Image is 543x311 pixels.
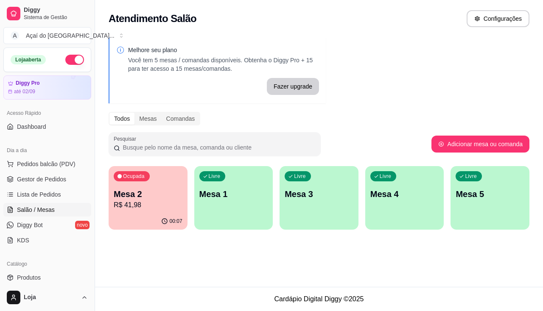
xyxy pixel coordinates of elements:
button: Adicionar mesa ou comanda [431,136,529,153]
h2: Atendimento Salão [109,12,196,25]
div: Dia a dia [3,144,91,157]
a: Salão / Mesas [3,203,91,217]
span: Salão / Mesas [17,205,55,214]
p: Mesa 4 [370,188,439,200]
span: Lista de Pedidos [17,190,61,199]
p: Livre [380,173,392,180]
button: Alterar Status [65,55,84,65]
button: OcupadaMesa 2R$ 41,9800:07 [109,166,188,230]
span: KDS [17,236,29,244]
p: Você tem 5 mesas / comandas disponíveis. Obtenha o Diggy Pro + 15 para ter acesso a 15 mesas/coma... [128,56,319,73]
button: LivreMesa 5 [451,166,529,230]
a: Dashboard [3,120,91,133]
button: Pedidos balcão (PDV) [3,157,91,171]
div: Açaí do [GEOGRAPHIC_DATA] ... [26,31,115,40]
p: Mesa 1 [199,188,268,200]
footer: Cardápio Digital Diggy © 2025 [95,287,543,311]
span: Gestor de Pedidos [17,175,66,183]
p: Melhore seu plano [128,46,319,54]
a: Diggy Proaté 02/09 [3,75,91,100]
span: Pedidos balcão (PDV) [17,160,76,168]
a: Lista de Pedidos [3,188,91,201]
p: Ocupada [123,173,145,180]
p: R$ 41,98 [114,200,182,210]
button: Loja [3,287,91,308]
span: Diggy Bot [17,221,43,229]
div: Mesas [134,113,161,125]
a: KDS [3,233,91,247]
article: Diggy Pro [16,80,40,86]
input: Pesquisar [120,143,316,152]
button: Select a team [3,27,91,44]
div: Loja aberta [11,55,46,64]
a: Gestor de Pedidos [3,172,91,186]
button: Fazer upgrade [267,78,319,95]
button: LivreMesa 1 [194,166,273,230]
p: 00:07 [170,218,182,225]
span: A [11,31,19,40]
p: Livre [209,173,221,180]
p: Livre [294,173,306,180]
span: Produtos [17,273,41,282]
button: Configurações [467,10,529,27]
span: Dashboard [17,122,46,131]
a: DiggySistema de Gestão [3,3,91,24]
span: Sistema de Gestão [24,14,88,21]
label: Pesquisar [114,135,139,142]
button: LivreMesa 3 [280,166,358,230]
p: Livre [465,173,477,180]
div: Catálogo [3,257,91,271]
button: LivreMesa 4 [365,166,444,230]
div: Todos [109,113,134,125]
span: Diggy [24,6,88,14]
p: Mesa 2 [114,188,182,200]
a: Diggy Botnovo [3,218,91,232]
div: Acesso Rápido [3,106,91,120]
div: Comandas [162,113,200,125]
span: Loja [24,294,78,301]
article: até 02/09 [14,88,35,95]
a: Produtos [3,271,91,284]
p: Mesa 5 [456,188,524,200]
p: Mesa 3 [285,188,353,200]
